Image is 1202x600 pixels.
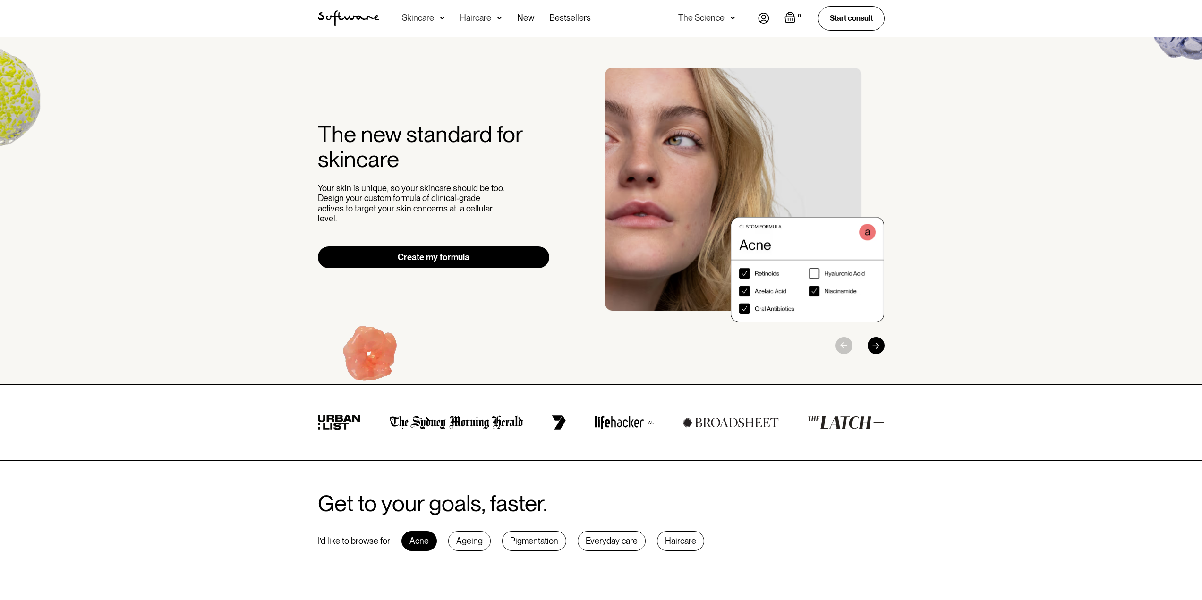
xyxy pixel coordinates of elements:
[818,6,885,30] a: Start consult
[605,68,885,322] div: 1 / 3
[502,531,566,551] div: Pigmentation
[390,415,523,430] img: the Sydney morning herald logo
[784,12,803,25] a: Open cart
[808,416,884,429] img: the latch logo
[683,417,779,428] img: broadsheet logo
[318,183,507,224] p: Your skin is unique, so your skincare should be too. Design your custom formula of clinical-grade...
[796,12,803,20] div: 0
[497,13,502,23] img: arrow down
[318,10,379,26] a: home
[595,415,654,430] img: lifehacker logo
[678,13,725,23] div: The Science
[318,536,390,546] div: I’d like to browse for
[657,531,704,551] div: Haircare
[401,531,437,551] div: Acne
[318,491,547,516] h2: Get to your goals, faster.
[440,13,445,23] img: arrow down
[460,13,491,23] div: Haircare
[402,13,434,23] div: Skincare
[868,337,885,354] div: Next slide
[318,415,361,430] img: urban list logo
[318,122,550,172] h2: The new standard for skincare
[318,246,550,268] a: Create my formula
[318,10,379,26] img: Software Logo
[448,531,491,551] div: Ageing
[313,300,430,416] img: Hydroquinone (skin lightening agent)
[578,531,646,551] div: Everyday care
[730,13,735,23] img: arrow down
